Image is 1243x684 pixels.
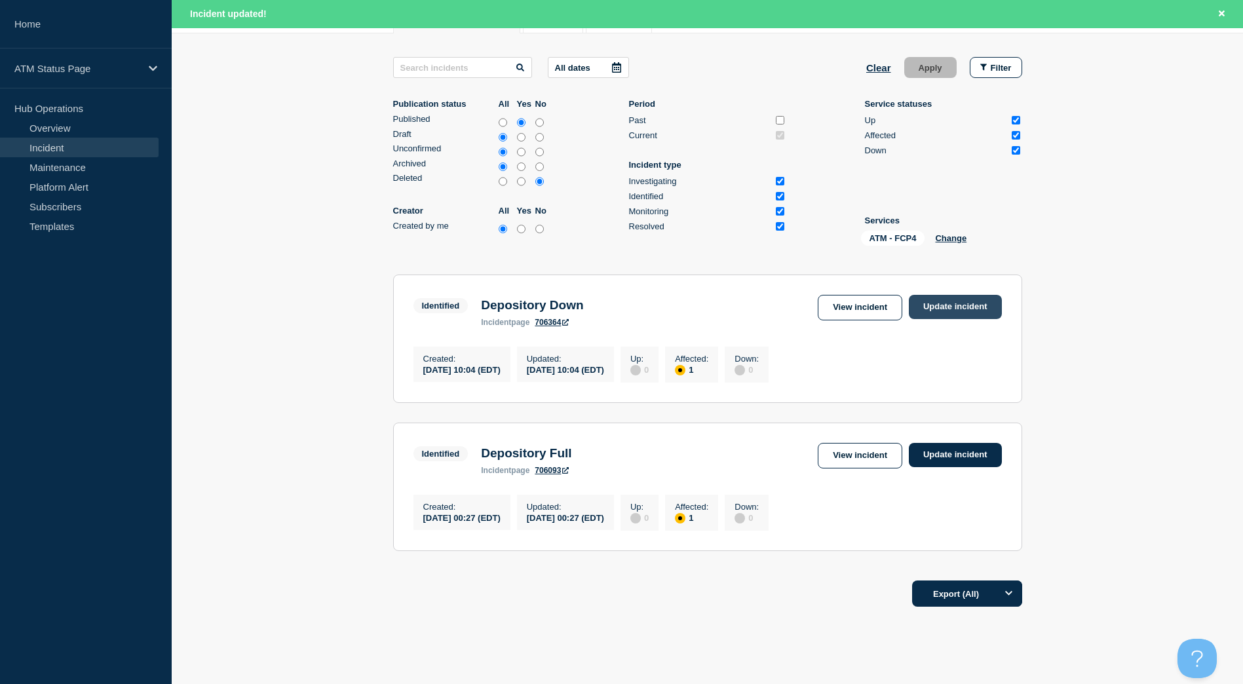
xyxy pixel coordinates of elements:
h3: Depository Full [481,446,571,461]
p: page [481,318,529,327]
button: Filter [970,57,1022,78]
div: Unconfirmed [393,143,495,153]
div: unconfirmed [393,143,550,159]
div: affected [675,513,685,523]
button: Options [996,580,1022,607]
div: Up [865,115,1006,125]
p: Services [865,216,1022,225]
span: incident [481,318,511,327]
a: View incident [818,295,902,320]
p: Updated : [527,502,604,512]
div: deleted [393,173,550,188]
input: all [499,223,507,236]
input: yes [517,175,526,188]
label: No [535,99,550,109]
input: no [535,131,544,144]
div: 0 [735,512,759,523]
label: Yes [517,99,532,109]
div: disabled [735,513,745,523]
input: Down [1012,146,1020,155]
div: Resolved [629,221,771,231]
p: Up : [630,502,649,512]
div: Identified [629,191,771,201]
span: ATM - FCP4 [861,231,925,246]
input: all [499,116,507,129]
p: Created : [423,354,501,364]
p: Down : [735,354,759,364]
div: [DATE] 00:27 (EDT) [527,512,604,523]
input: Investigating [776,177,784,185]
input: Identified [776,192,784,200]
div: Affected [865,130,1006,140]
a: Update incident [909,443,1002,467]
input: yes [517,116,526,129]
div: Created by me [393,221,495,231]
p: ATM Status Page [14,63,140,74]
p: Publication status [393,99,495,109]
input: yes [517,161,526,174]
input: yes [517,145,526,159]
div: Archived [393,159,495,168]
div: 0 [735,364,759,375]
button: Export (All) [912,580,1022,607]
label: Yes [517,206,532,216]
div: Down [865,145,1006,155]
input: no [535,223,544,236]
input: no [535,161,544,174]
p: page [481,466,529,475]
label: No [535,206,550,216]
button: Apply [904,57,957,78]
span: Incident updated! [190,9,267,19]
div: Past [629,115,771,125]
h3: Depository Down [481,298,583,313]
div: [DATE] 10:04 (EDT) [423,364,501,375]
div: disabled [630,365,641,375]
label: All [499,206,514,216]
p: Down : [735,502,759,512]
div: 1 [675,512,708,523]
div: draft [393,129,550,144]
p: Affected : [675,354,708,364]
div: disabled [630,513,641,523]
p: Updated : [527,354,604,364]
input: yes [517,131,526,144]
a: Update incident [909,295,1002,319]
span: Identified [413,446,469,461]
div: disabled [735,365,745,375]
span: incident [481,466,511,475]
span: Filter [991,63,1012,73]
a: 706364 [535,318,569,327]
p: Incident type [629,160,786,170]
div: Current [629,130,771,140]
a: 706093 [535,466,569,475]
div: Published [393,114,495,124]
button: Change [935,233,966,243]
input: no [535,175,544,188]
div: 0 [630,512,649,523]
input: Current [776,131,784,140]
div: Deleted [393,173,495,183]
div: 1 [675,364,708,375]
p: All dates [555,63,590,73]
div: 0 [630,364,649,375]
div: Draft [393,129,495,139]
input: Affected [1012,131,1020,140]
div: published [393,114,550,129]
p: Created : [423,502,501,512]
input: Resolved [776,222,784,231]
div: createdByMe [393,221,550,236]
a: View incident [818,443,902,468]
p: Creator [393,206,495,216]
div: affected [675,365,685,375]
label: All [499,99,514,109]
input: Up [1012,116,1020,124]
input: no [535,116,544,129]
input: Past [776,116,784,124]
div: [DATE] 00:27 (EDT) [423,512,501,523]
input: all [499,175,507,188]
button: Clear [866,57,891,78]
p: Up : [630,354,649,364]
input: all [499,161,507,174]
div: [DATE] 10:04 (EDT) [527,364,604,375]
input: Search incidents [393,57,532,78]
